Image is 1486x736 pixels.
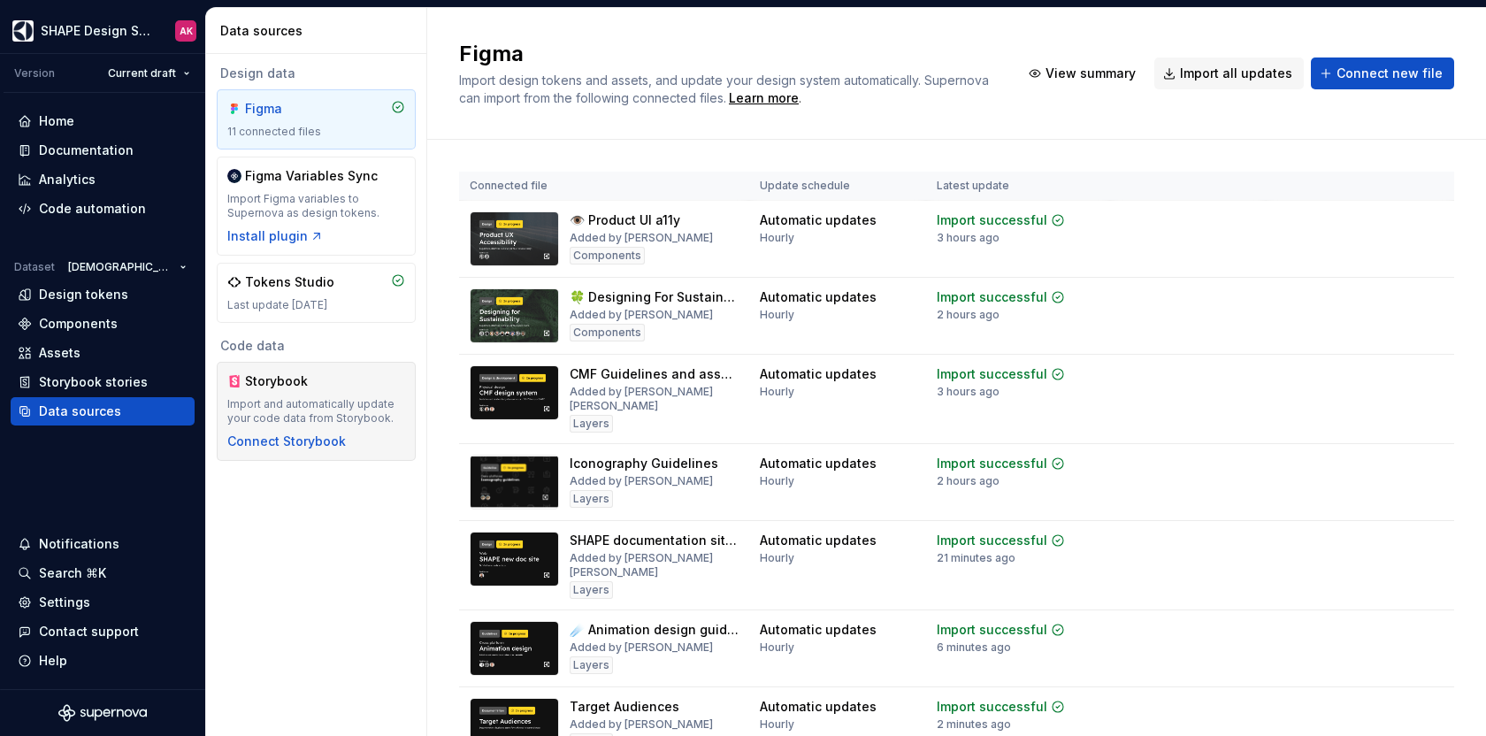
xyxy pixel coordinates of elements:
[11,339,195,367] a: Assets
[39,315,118,333] div: Components
[39,373,148,391] div: Storybook stories
[14,260,55,274] div: Dataset
[11,195,195,223] a: Code automation
[570,247,645,264] div: Components
[11,530,195,558] button: Notifications
[245,167,378,185] div: Figma Variables Sync
[760,698,877,716] div: Automatic updates
[459,73,992,105] span: Import design tokens and assets, and update your design system automatically. Supernova can impor...
[570,211,680,229] div: 👁️ Product UI a11y
[39,142,134,159] div: Documentation
[570,656,613,674] div: Layers
[749,172,926,201] th: Update schedule
[39,200,146,218] div: Code automation
[570,698,679,716] div: Target Audiences
[4,11,202,50] button: SHAPE Design SystemAK
[570,231,713,245] div: Added by [PERSON_NAME]
[68,260,172,274] span: [DEMOGRAPHIC_DATA]
[227,125,405,139] div: 11 connected files
[937,455,1047,472] div: Import successful
[100,61,198,86] button: Current draft
[937,288,1047,306] div: Import successful
[937,308,1000,322] div: 2 hours ago
[180,24,193,38] div: AK
[217,65,416,82] div: Design data
[11,559,195,587] button: Search ⌘K
[570,640,713,655] div: Added by [PERSON_NAME]
[760,474,794,488] div: Hourly
[11,647,195,675] button: Help
[760,231,794,245] div: Hourly
[1154,57,1304,89] button: Import all updates
[937,211,1047,229] div: Import successful
[760,365,877,383] div: Automatic updates
[227,227,324,245] button: Install plugin
[1046,65,1136,82] span: View summary
[937,640,1011,655] div: 6 minutes ago
[937,621,1047,639] div: Import successful
[11,368,195,396] a: Storybook stories
[760,532,877,549] div: Automatic updates
[39,594,90,611] div: Settings
[39,344,80,362] div: Assets
[227,433,346,450] button: Connect Storybook
[217,337,416,355] div: Code data
[14,66,55,80] div: Version
[459,172,749,201] th: Connected file
[245,273,334,291] div: Tokens Studio
[217,89,416,149] a: Figma11 connected files
[217,362,416,461] a: StorybookImport and automatically update your code data from Storybook.Connect Storybook
[1020,57,1147,89] button: View summary
[459,40,999,68] h2: Figma
[760,385,794,399] div: Hourly
[1337,65,1443,82] span: Connect new file
[217,263,416,323] a: Tokens StudioLast update [DATE]
[570,415,613,433] div: Layers
[570,551,739,579] div: Added by [PERSON_NAME] [PERSON_NAME]
[760,640,794,655] div: Hourly
[926,172,1110,201] th: Latest update
[570,324,645,341] div: Components
[245,372,330,390] div: Storybook
[937,231,1000,245] div: 3 hours ago
[937,474,1000,488] div: 2 hours ago
[39,171,96,188] div: Analytics
[39,286,128,303] div: Design tokens
[11,136,195,165] a: Documentation
[39,564,106,582] div: Search ⌘K
[60,255,195,280] button: [DEMOGRAPHIC_DATA]
[570,308,713,322] div: Added by [PERSON_NAME]
[11,280,195,309] a: Design tokens
[570,455,718,472] div: Iconography Guidelines
[570,532,739,549] div: SHAPE documentation site design
[937,717,1011,732] div: 2 minutes ago
[570,365,739,383] div: CMF Guidelines and asset library
[570,621,739,639] div: ☄️ Animation design guidelines
[227,192,405,220] div: Import Figma variables to Supernova as design tokens.
[726,92,801,105] span: .
[220,22,419,40] div: Data sources
[11,588,195,617] a: Settings
[937,698,1047,716] div: Import successful
[39,652,67,670] div: Help
[760,717,794,732] div: Hourly
[570,385,739,413] div: Added by [PERSON_NAME] [PERSON_NAME]
[39,535,119,553] div: Notifications
[937,365,1047,383] div: Import successful
[11,617,195,646] button: Contact support
[760,308,794,322] div: Hourly
[570,717,713,732] div: Added by [PERSON_NAME]
[570,474,713,488] div: Added by [PERSON_NAME]
[570,490,613,508] div: Layers
[937,385,1000,399] div: 3 hours ago
[937,532,1047,549] div: Import successful
[760,455,877,472] div: Automatic updates
[729,89,799,107] a: Learn more
[11,107,195,135] a: Home
[227,397,405,425] div: Import and automatically update your code data from Storybook.
[570,581,613,599] div: Layers
[39,623,139,640] div: Contact support
[12,20,34,42] img: 1131f18f-9b94-42a4-847a-eabb54481545.png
